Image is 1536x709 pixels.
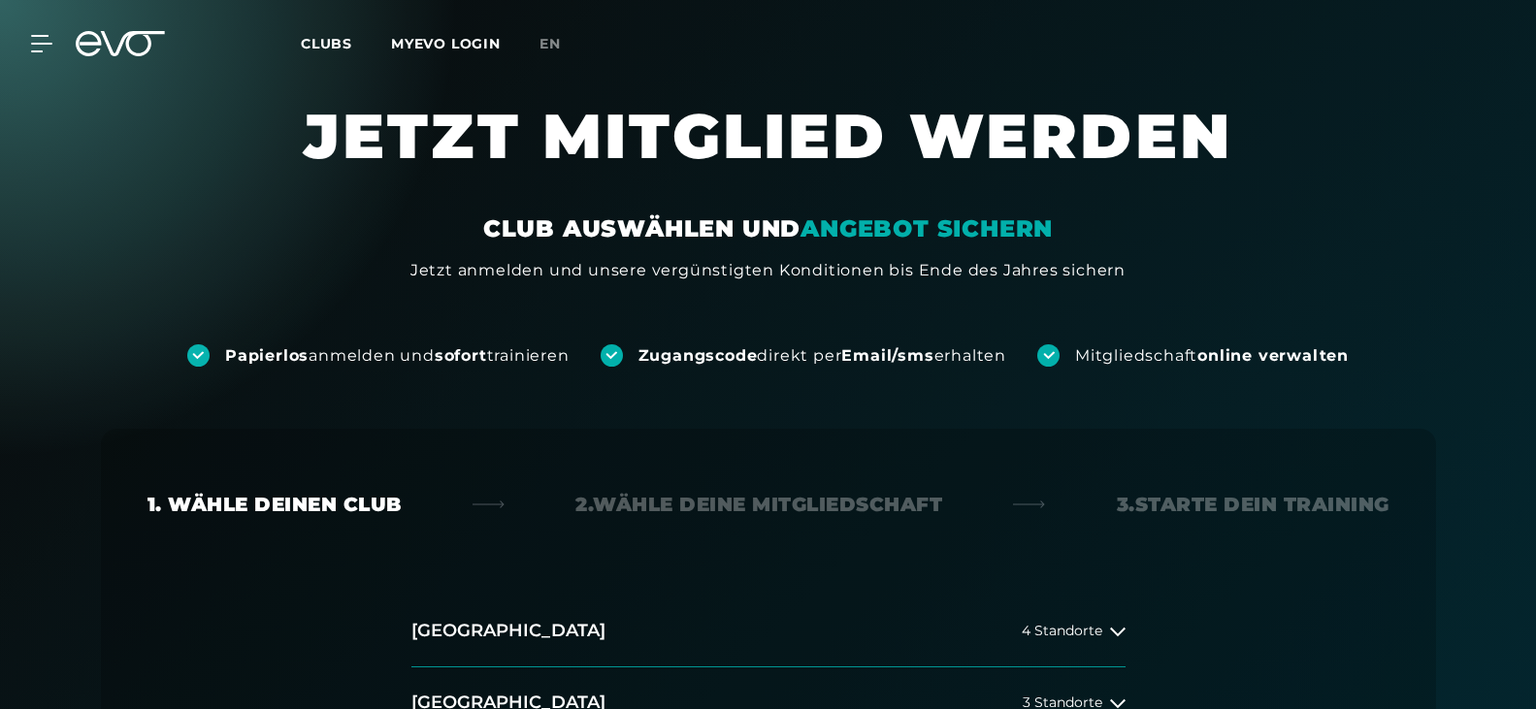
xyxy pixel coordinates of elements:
strong: Papierlos [225,346,309,365]
div: direkt per erhalten [638,345,1006,367]
div: 1. Wähle deinen Club [147,491,402,518]
strong: Email/sms [841,346,933,365]
div: Mitgliedschaft [1075,345,1349,367]
button: [GEOGRAPHIC_DATA]4 Standorte [411,596,1126,667]
h2: [GEOGRAPHIC_DATA] [411,619,605,643]
strong: online verwalten [1197,346,1349,365]
span: en [539,35,561,52]
em: ANGEBOT SICHERN [801,214,1053,242]
span: 4 Standorte [1022,624,1102,638]
div: anmelden und trainieren [225,345,570,367]
div: Jetzt anmelden und unsere vergünstigten Konditionen bis Ende des Jahres sichern [410,259,1126,282]
a: MYEVO LOGIN [391,35,501,52]
div: 2. Wähle deine Mitgliedschaft [575,491,942,518]
a: Clubs [301,34,391,52]
div: 3. Starte dein Training [1117,491,1389,518]
a: en [539,33,584,55]
div: CLUB AUSWÄHLEN UND [483,213,1053,244]
h1: JETZT MITGLIED WERDEN [186,97,1351,213]
span: Clubs [301,35,352,52]
strong: Zugangscode [638,346,758,365]
strong: sofort [435,346,487,365]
